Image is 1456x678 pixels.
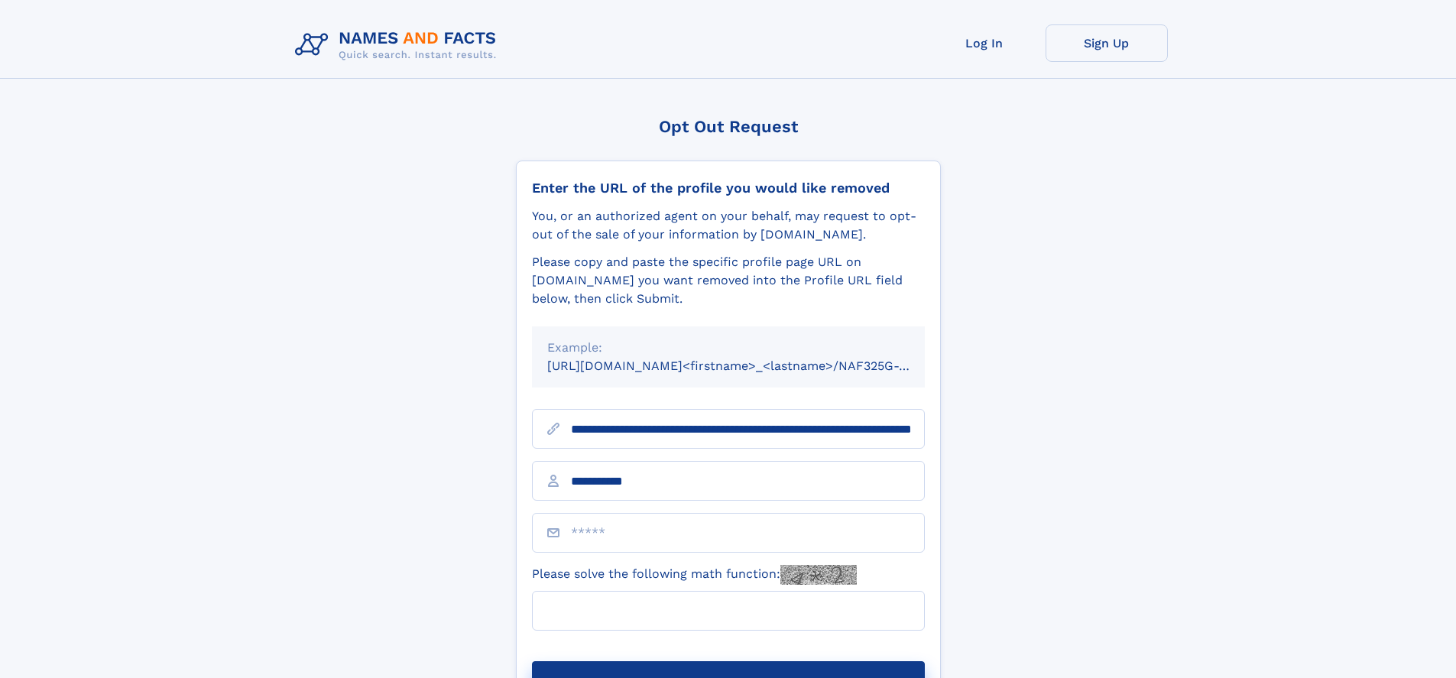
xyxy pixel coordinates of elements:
small: [URL][DOMAIN_NAME]<firstname>_<lastname>/NAF325G-xxxxxxxx [547,358,954,373]
a: Sign Up [1046,24,1168,62]
div: Opt Out Request [516,117,941,136]
label: Please solve the following math function: [532,565,857,585]
img: Logo Names and Facts [289,24,509,66]
div: You, or an authorized agent on your behalf, may request to opt-out of the sale of your informatio... [532,207,925,244]
div: Please copy and paste the specific profile page URL on [DOMAIN_NAME] you want removed into the Pr... [532,253,925,308]
div: Example: [547,339,910,357]
a: Log In [923,24,1046,62]
div: Enter the URL of the profile you would like removed [532,180,925,196]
